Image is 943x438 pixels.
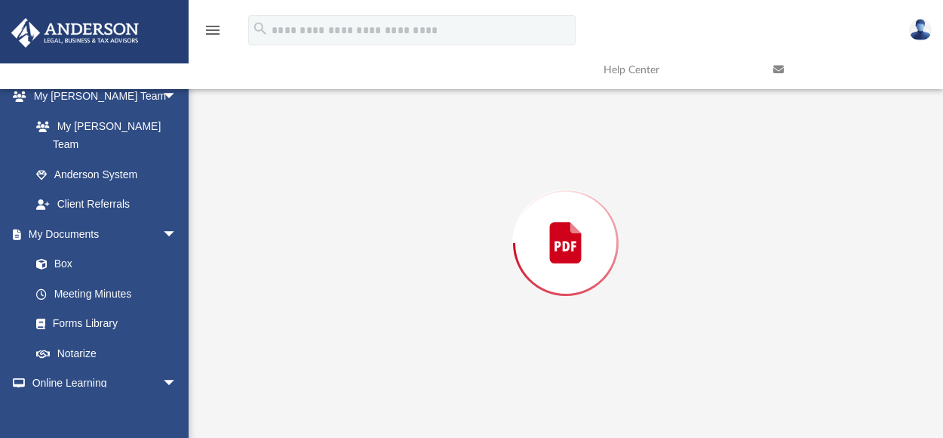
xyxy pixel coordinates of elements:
img: User Pic [909,19,932,41]
span: arrow_drop_down [162,219,192,250]
a: Forms Library [21,309,185,339]
a: Notarize [21,338,192,369]
a: Box [21,249,185,279]
a: Meeting Minutes [21,279,192,309]
a: My Documentsarrow_drop_down [11,219,192,249]
a: My [PERSON_NAME] Team [21,111,185,159]
span: arrow_drop_down [162,369,192,399]
img: Anderson Advisors Platinum Portal [7,18,143,48]
a: Client Referrals [21,190,192,220]
a: menu [204,29,222,39]
i: search [252,20,269,37]
a: Help Center [592,40,762,100]
i: menu [204,21,222,39]
div: Preview [226,8,905,438]
span: arrow_drop_down [162,82,192,113]
a: My [PERSON_NAME] Teamarrow_drop_down [11,82,192,112]
a: Anderson System [21,159,192,190]
a: Online Learningarrow_drop_down [11,369,192,399]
